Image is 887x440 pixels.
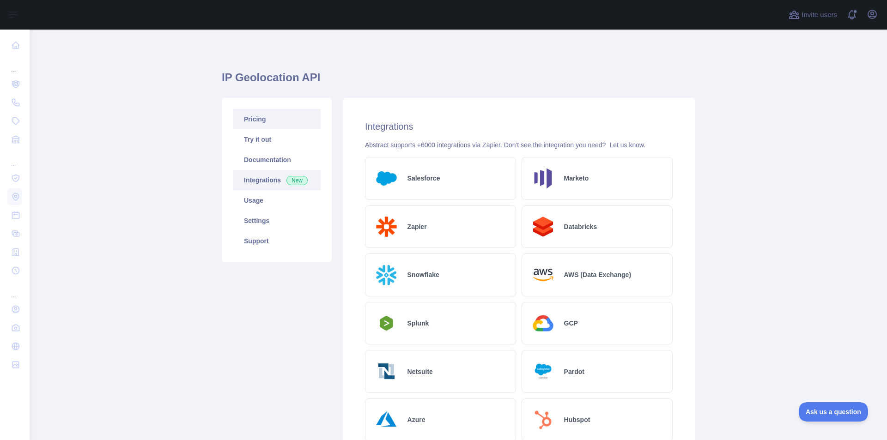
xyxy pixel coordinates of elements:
[529,406,557,434] img: Logo
[529,358,557,385] img: Logo
[609,141,645,149] a: Let us know.
[529,261,557,289] img: Logo
[407,270,439,279] h2: Snowflake
[233,109,321,129] a: Pricing
[233,190,321,211] a: Usage
[233,129,321,150] a: Try it out
[564,319,578,328] h2: GCP
[407,319,429,328] h2: Splunk
[407,415,425,424] h2: Azure
[233,170,321,190] a: Integrations New
[7,150,22,168] div: ...
[564,367,584,376] h2: Pardot
[7,55,22,74] div: ...
[799,402,869,422] iframe: Toggle Customer Support
[407,222,427,231] h2: Zapier
[373,213,400,241] img: Logo
[365,120,673,133] h2: Integrations
[373,406,400,434] img: Logo
[564,415,590,424] h2: Hubspot
[564,222,597,231] h2: Databricks
[286,176,308,185] span: New
[529,310,557,337] img: Logo
[7,281,22,299] div: ...
[373,165,400,192] img: Logo
[373,261,400,289] img: Logo
[529,213,557,241] img: Logo
[373,358,400,385] img: Logo
[529,165,557,192] img: Logo
[787,7,839,22] button: Invite users
[802,10,837,20] span: Invite users
[233,150,321,170] a: Documentation
[233,211,321,231] a: Settings
[222,70,695,92] h1: IP Geolocation API
[407,174,440,183] h2: Salesforce
[365,140,673,150] div: Abstract supports +6000 integrations via Zapier. Don't see the integration you need?
[564,174,589,183] h2: Marketo
[233,231,321,251] a: Support
[407,367,433,376] h2: Netsuite
[373,313,400,333] img: Logo
[564,270,631,279] h2: AWS (Data Exchange)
